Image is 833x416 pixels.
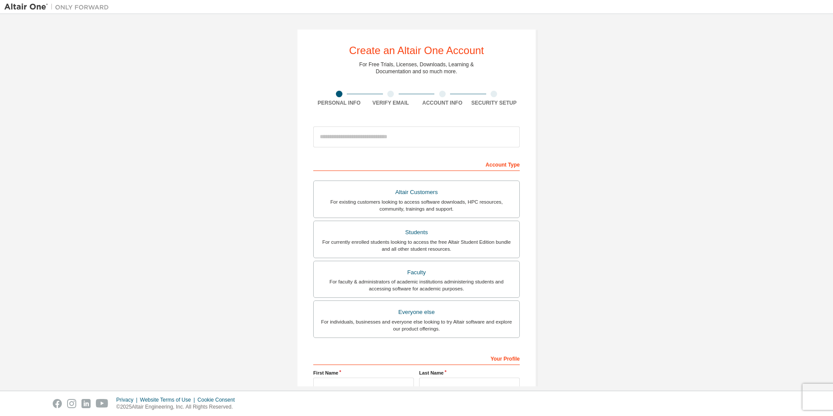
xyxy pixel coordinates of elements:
img: linkedin.svg [81,399,91,408]
div: Website Terms of Use [140,396,197,403]
div: Account Type [313,157,520,171]
img: youtube.svg [96,399,108,408]
label: Last Name [419,369,520,376]
p: © 2025 Altair Engineering, Inc. All Rights Reserved. [116,403,240,411]
div: Faculty [319,266,514,279]
img: Altair One [4,3,113,11]
div: Cookie Consent [197,396,240,403]
div: For individuals, businesses and everyone else looking to try Altair software and explore our prod... [319,318,514,332]
div: For existing customers looking to access software downloads, HPC resources, community, trainings ... [319,198,514,212]
img: instagram.svg [67,399,76,408]
div: Account Info [416,99,468,106]
div: Everyone else [319,306,514,318]
div: Create an Altair One Account [349,45,484,56]
img: facebook.svg [53,399,62,408]
div: Privacy [116,396,140,403]
div: For faculty & administrators of academic institutions administering students and accessing softwa... [319,278,514,292]
div: Security Setup [468,99,520,106]
div: Students [319,226,514,239]
div: For currently enrolled students looking to access the free Altair Student Edition bundle and all ... [319,239,514,252]
div: Your Profile [313,351,520,365]
div: For Free Trials, Licenses, Downloads, Learning & Documentation and so much more. [359,61,474,75]
div: Altair Customers [319,186,514,198]
div: Personal Info [313,99,365,106]
div: Verify Email [365,99,417,106]
label: First Name [313,369,414,376]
